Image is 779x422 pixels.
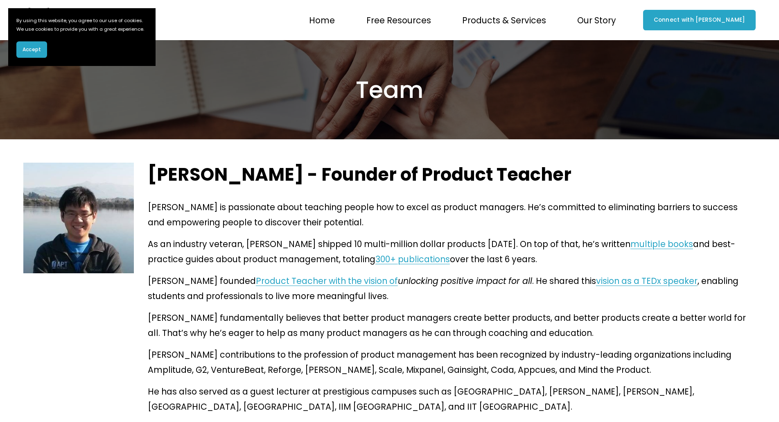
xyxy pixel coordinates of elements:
[148,162,571,187] strong: [PERSON_NAME] - Founder of Product Teacher
[23,46,41,53] span: Accept
[366,13,431,28] span: Free Resources
[16,41,47,58] button: Accept
[148,347,756,377] p: [PERSON_NAME] contributions to the profession of product management has been recognized by indust...
[148,236,756,267] p: As an industry veteran, [PERSON_NAME] shipped 10 multi-million dollar products [DATE]. On top of ...
[366,11,431,28] a: folder dropdown
[148,384,756,414] p: He has also served as a guest lecturer at prestigious campuses such as [GEOGRAPHIC_DATA], [PERSON...
[148,310,756,340] p: [PERSON_NAME] fundamentally believes that better product managers create better products, and bet...
[375,253,450,265] a: 300+ publications
[398,275,532,287] em: unlocking positive impact for all
[256,275,398,287] a: Product Teacher with the vision of
[630,238,693,250] a: multiple books
[148,200,756,230] p: [PERSON_NAME] is passionate about teaching people how to excel as product managers. He’s committe...
[577,13,616,28] span: Our Story
[462,13,546,28] span: Products & Services
[8,8,156,66] section: Cookie banner
[115,75,664,105] h2: Team
[16,16,147,33] p: By using this website, you agree to our use of cookies. We use cookies to provide you with a grea...
[309,11,335,28] a: Home
[148,273,756,304] p: [PERSON_NAME] founded . He shared this , enabling students and professionals to live more meaning...
[596,275,698,287] a: vision as a TEDx speaker
[462,11,546,28] a: folder dropdown
[577,11,616,28] a: folder dropdown
[643,10,756,30] a: Connect with [PERSON_NAME]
